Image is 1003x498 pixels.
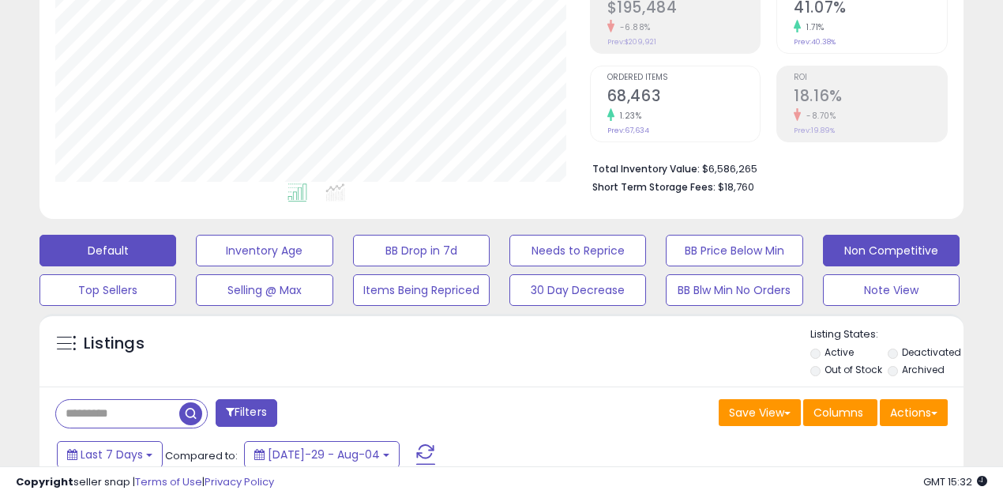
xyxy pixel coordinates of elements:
[902,363,945,376] label: Archived
[607,74,761,82] span: Ordered Items
[810,327,964,342] p: Listing States:
[607,87,761,108] h2: 68,463
[803,399,877,426] button: Columns
[666,274,802,306] button: BB Blw Min No Orders
[592,180,716,194] b: Short Term Storage Fees:
[614,21,651,33] small: -6.88%
[39,274,176,306] button: Top Sellers
[718,179,754,194] span: $18,760
[84,333,145,355] h5: Listings
[509,235,646,266] button: Needs to Reprice
[353,274,490,306] button: Items Being Repriced
[794,37,836,47] small: Prev: 40.38%
[205,474,274,489] a: Privacy Policy
[268,447,380,462] span: [DATE]-29 - Aug-04
[244,441,400,468] button: [DATE]-29 - Aug-04
[825,345,854,359] label: Active
[801,110,836,122] small: -8.70%
[509,274,646,306] button: 30 Day Decrease
[666,235,802,266] button: BB Price Below Min
[794,74,947,82] span: ROI
[39,235,176,266] button: Default
[592,162,700,175] b: Total Inventory Value:
[823,274,960,306] button: Note View
[794,87,947,108] h2: 18.16%
[165,448,238,463] span: Compared to:
[614,110,642,122] small: 1.23%
[813,405,863,421] span: Columns
[216,399,277,427] button: Filters
[825,363,882,376] label: Out of Stock
[16,475,274,490] div: seller snap | |
[196,235,332,266] button: Inventory Age
[923,474,987,489] span: 2025-08-12 15:32 GMT
[57,441,163,468] button: Last 7 Days
[801,21,825,33] small: 1.71%
[196,274,332,306] button: Selling @ Max
[823,235,960,266] button: Non Competitive
[592,158,936,177] li: $6,586,265
[81,447,143,462] span: Last 7 Days
[794,126,835,135] small: Prev: 19.89%
[16,474,73,489] strong: Copyright
[353,235,490,266] button: BB Drop in 7d
[135,474,202,489] a: Terms of Use
[607,126,649,135] small: Prev: 67,634
[607,37,656,47] small: Prev: $209,921
[902,345,961,359] label: Deactivated
[719,399,801,426] button: Save View
[880,399,948,426] button: Actions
